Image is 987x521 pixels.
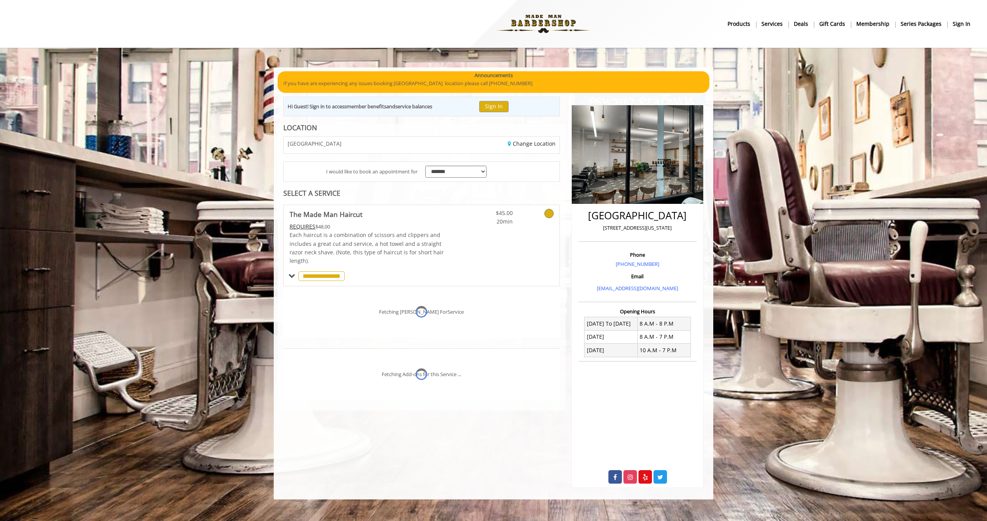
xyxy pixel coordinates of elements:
[290,231,444,264] span: Each haircut is a combination of scissors and clippers and includes a great cut and service, a ho...
[467,209,513,217] span: $45.00
[467,217,513,226] span: 20min
[508,140,556,147] a: Change Location
[479,101,509,112] button: Sign In
[597,285,678,292] a: [EMAIL_ADDRESS][DOMAIN_NAME]
[379,308,464,316] div: Fetching [PERSON_NAME] ForService
[856,20,889,28] b: Membership
[283,79,704,87] p: If you have are experiencing any issues booking [GEOGRAPHIC_DATA] location please call [PHONE_NUM...
[814,18,851,29] a: Gift cardsgift cards
[580,210,695,221] h2: [GEOGRAPHIC_DATA]
[616,260,659,267] a: [PHONE_NUMBER]
[761,20,783,28] b: Services
[722,18,756,29] a: Productsproducts
[288,141,342,146] span: [GEOGRAPHIC_DATA]
[347,103,386,110] b: member benefits
[283,190,560,197] div: SELECT A SERVICE
[580,252,695,257] h3: Phone
[578,309,697,314] h3: Opening Hours
[895,18,947,29] a: Series packagesSeries packages
[947,18,976,29] a: sign insign in
[584,344,638,357] td: [DATE]
[637,344,691,357] td: 10 A.M - 7 P.M
[580,274,695,279] h3: Email
[290,223,315,230] span: This service needs some Advance to be paid before we block your appointment
[794,20,808,28] b: Deals
[288,103,432,111] div: Hi Guest! Sign in to access and
[290,222,445,231] div: $48.00
[728,20,750,28] b: products
[283,123,317,132] b: LOCATION
[584,330,638,343] td: [DATE]
[819,20,845,28] b: gift cards
[756,18,788,29] a: ServicesServices
[788,18,814,29] a: DealsDeals
[290,209,362,220] b: The Made Man Haircut
[395,103,432,110] b: service balances
[637,317,691,330] td: 8 A.M - 8 P.M
[490,3,596,45] img: Made Man Barbershop logo
[637,330,691,343] td: 8 A.M - 7 P.M
[475,71,513,79] b: Announcements
[382,370,461,378] div: Fetching Add-ons for this Service ...
[326,168,418,176] span: I would like to book an appointment for
[851,18,895,29] a: MembershipMembership
[584,317,638,330] td: [DATE] To [DATE]
[901,20,942,28] b: Series packages
[953,20,970,28] b: sign in
[580,224,695,232] p: [STREET_ADDRESS][US_STATE]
